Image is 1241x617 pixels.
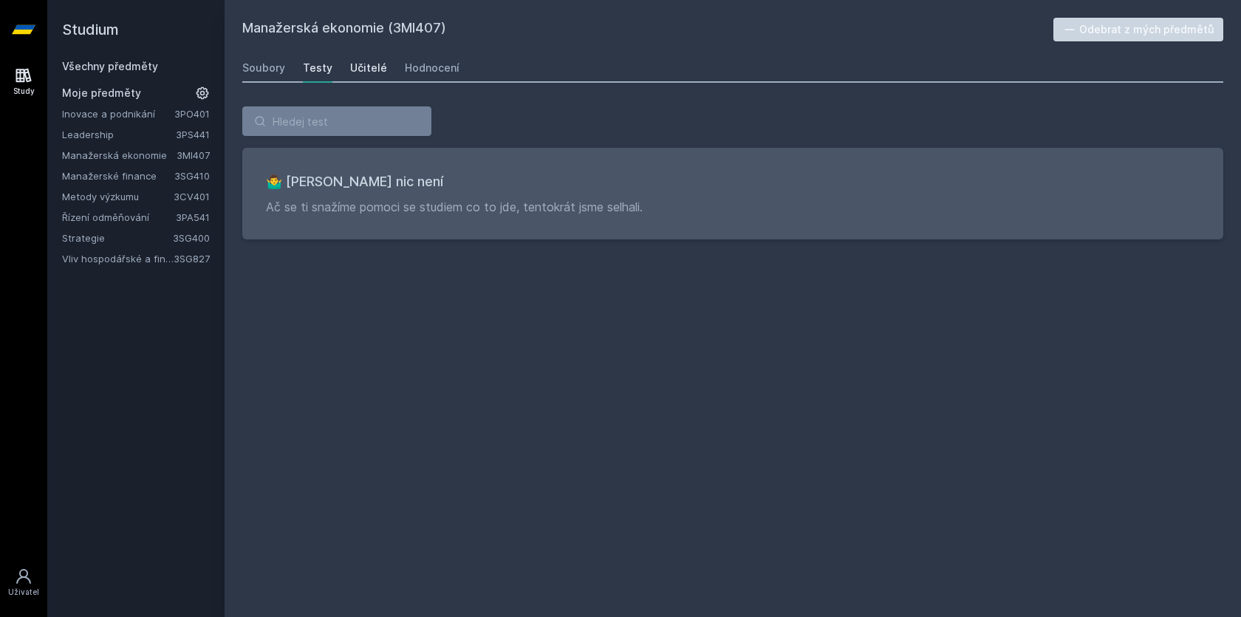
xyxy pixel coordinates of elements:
[303,61,332,75] div: Testy
[266,198,1200,216] p: Ač se ti snažíme pomoci se studiem co to jde, tentokrát jsme selhali.
[62,106,174,121] a: Inovace a podnikání
[62,231,173,245] a: Strategie
[176,211,210,223] a: 3PA541
[174,253,210,265] a: 3SG827
[176,129,210,140] a: 3PS441
[242,61,285,75] div: Soubory
[62,251,174,266] a: Vliv hospodářské a finanční kriminality na hodnotu a strategii firmy
[242,18,1053,41] h2: Manažerská ekonomie (3MI407)
[62,210,176,225] a: Řízení odměňování
[405,61,459,75] div: Hodnocení
[62,168,174,183] a: Manažerské finance
[62,127,176,142] a: Leadership
[350,53,387,83] a: Učitelé
[177,149,210,161] a: 3MI407
[13,86,35,97] div: Study
[3,59,44,104] a: Study
[8,587,39,598] div: Uživatel
[62,148,177,163] a: Manažerská ekonomie
[174,170,210,182] a: 3SG410
[174,108,210,120] a: 3PO401
[3,560,44,605] a: Uživatel
[303,53,332,83] a: Testy
[62,60,158,72] a: Všechny předměty
[242,106,431,136] input: Hledej test
[173,232,210,244] a: 3SG400
[405,53,459,83] a: Hodnocení
[62,189,174,204] a: Metody výzkumu
[62,86,141,100] span: Moje předměty
[1053,18,1224,41] button: Odebrat z mých předmětů
[266,171,1200,192] h3: 🤷‍♂️ [PERSON_NAME] nic není
[242,53,285,83] a: Soubory
[350,61,387,75] div: Učitelé
[174,191,210,202] a: 3CV401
